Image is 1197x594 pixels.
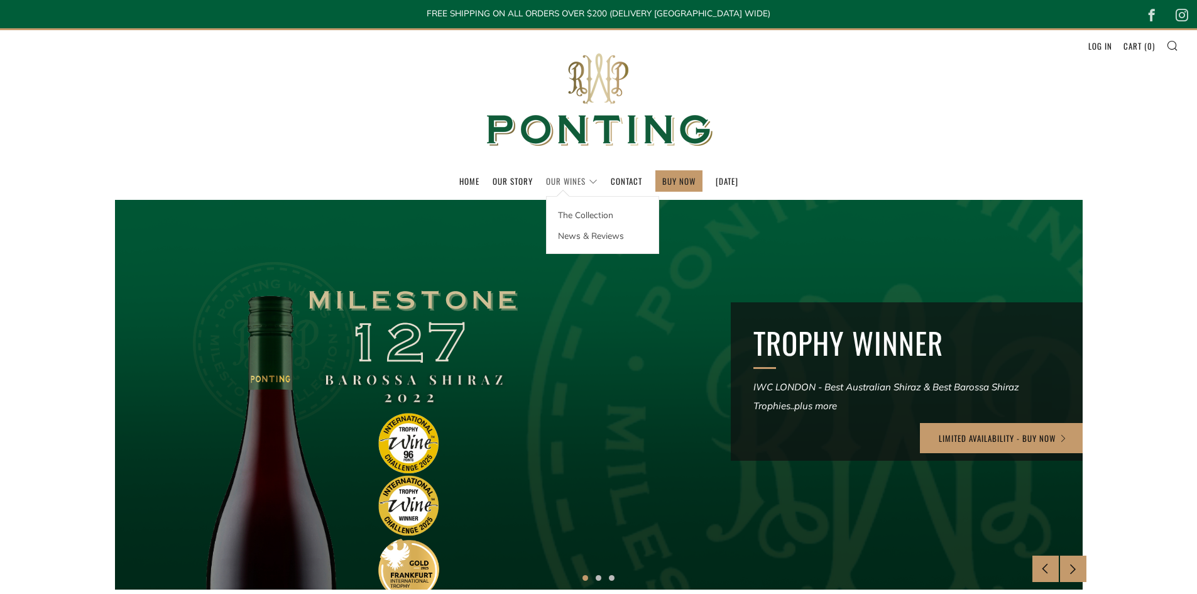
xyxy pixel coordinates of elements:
a: LIMITED AVAILABILITY - BUY NOW [920,423,1086,453]
a: BUY NOW [662,171,696,191]
a: Our Wines [546,171,598,191]
span: 0 [1147,40,1152,52]
button: 2 [596,575,601,581]
img: Ponting Wines [473,30,724,170]
button: 1 [582,575,588,581]
h2: TROPHY WINNER [753,325,1060,361]
a: Log in [1088,36,1112,56]
a: The Collection [547,204,659,225]
button: 3 [609,575,615,581]
a: [DATE] [716,171,738,191]
a: Cart (0) [1123,36,1155,56]
em: IWC LONDON - Best Australian Shiraz & Best Barossa Shiraz Trophies..plus more [753,381,1019,412]
a: News & Reviews [547,225,659,246]
a: Contact [611,171,642,191]
a: Our Story [493,171,533,191]
a: Home [459,171,479,191]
